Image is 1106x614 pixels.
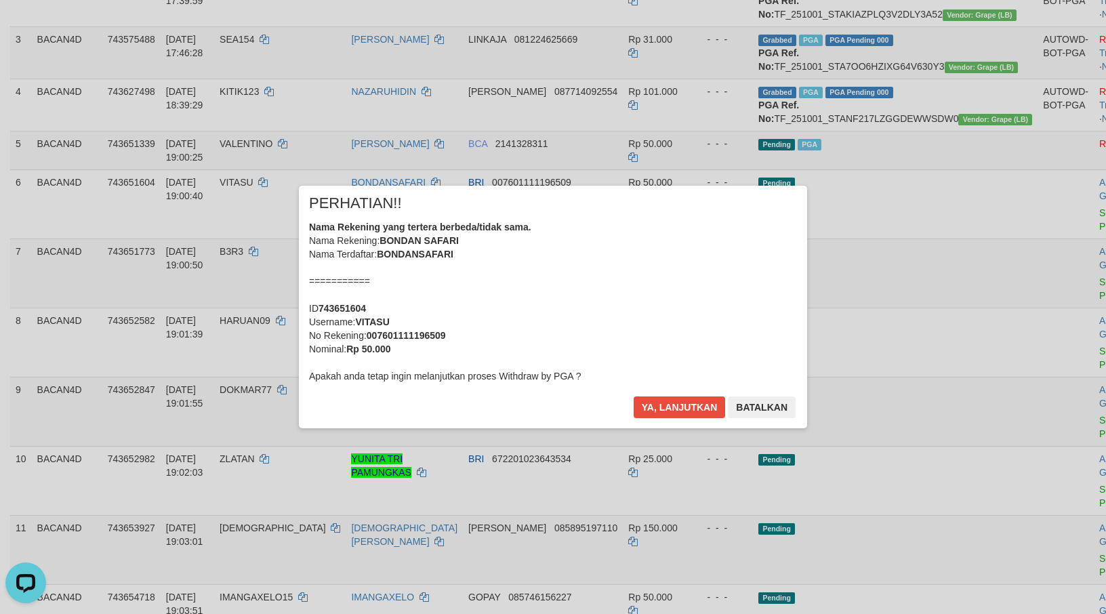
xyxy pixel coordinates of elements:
[309,197,402,210] span: PERHATIAN!!
[377,249,453,260] b: BONDANSAFARI
[367,330,446,341] b: 007601111196509
[319,303,366,314] b: 743651604
[346,344,390,354] b: Rp 50.000
[634,396,726,418] button: Ya, lanjutkan
[355,316,389,327] b: VITASU
[309,220,797,383] div: Nama Rekening: Nama Terdaftar: =========== ID Username: No Rekening: Nominal: Apakah anda tetap i...
[380,235,459,246] b: BONDAN SAFARI
[728,396,796,418] button: Batalkan
[309,222,531,232] b: Nama Rekening yang tertera berbeda/tidak sama.
[5,5,46,46] button: Open LiveChat chat widget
